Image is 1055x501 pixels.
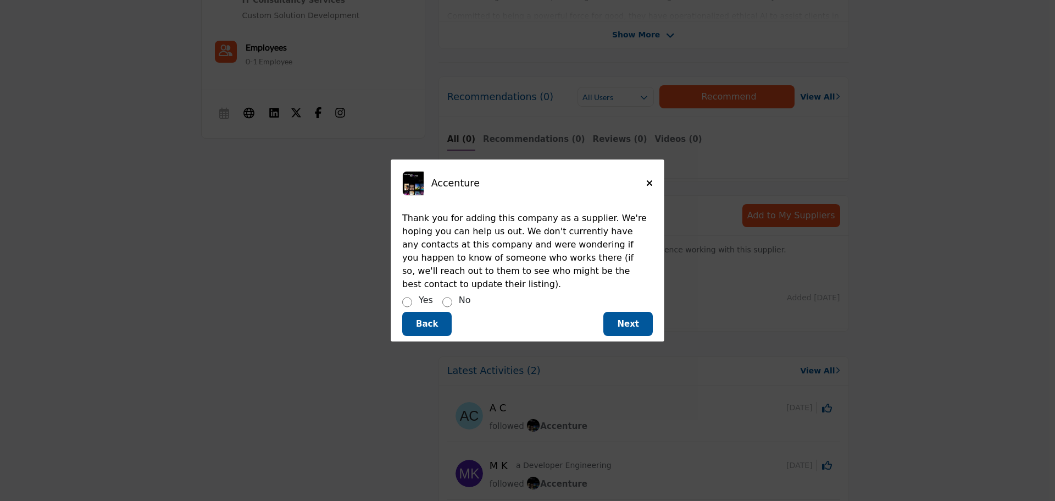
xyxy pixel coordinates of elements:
button: Back [402,312,452,337]
button: Next [603,312,653,337]
img: Accenture Logo [402,171,427,196]
span: Back [416,319,438,329]
span: Next [617,319,639,329]
button: Close [646,178,653,189]
label: No [459,294,471,307]
label: Thank you for adding this company as a supplier. We're hoping you can help us out. We don't curre... [402,207,647,291]
label: Yes [419,294,433,307]
h5: Accenture [431,178,646,189]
